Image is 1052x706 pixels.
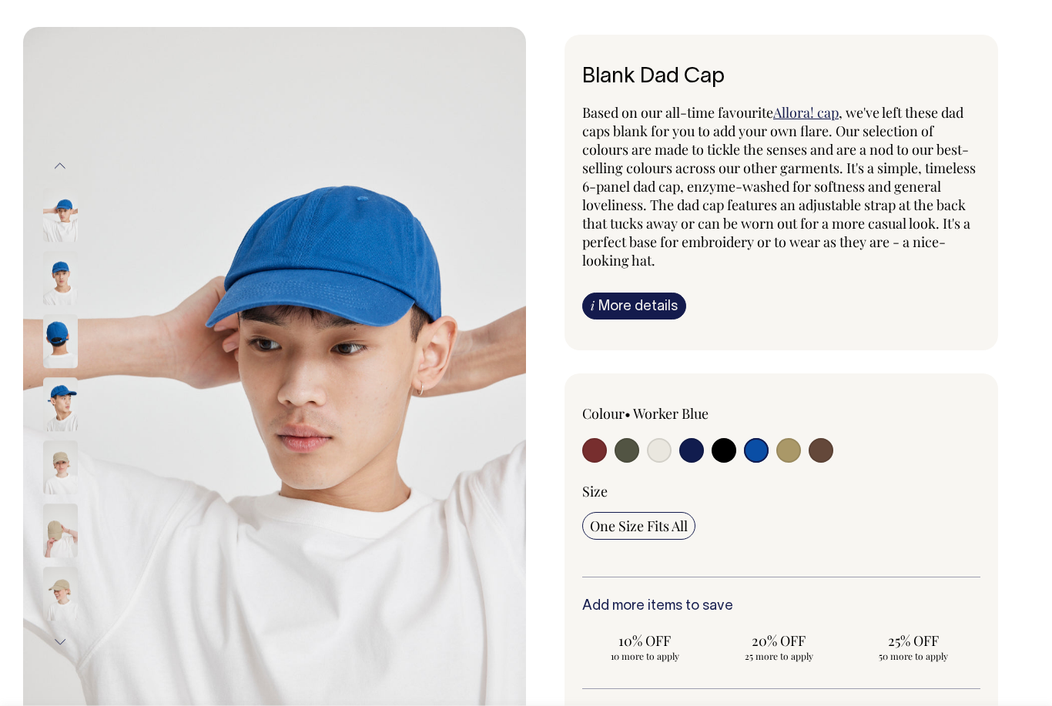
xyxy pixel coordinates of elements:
label: Worker Blue [633,404,709,423]
div: Size [582,482,980,500]
input: 25% OFF 50 more to apply [851,627,976,667]
span: i [591,297,595,313]
button: Next [49,625,72,660]
input: 10% OFF 10 more to apply [582,627,707,667]
img: washed-khaki [43,440,78,494]
img: worker-blue [43,314,78,368]
img: worker-blue [43,188,78,242]
span: 25% OFF [859,631,968,650]
span: 10 more to apply [590,650,699,662]
h6: Blank Dad Cap [582,65,980,89]
img: worker-blue [43,251,78,305]
span: 25 more to apply [724,650,833,662]
span: , we've left these dad caps blank for you to add your own flare. Our selection of colours are mad... [582,103,976,269]
img: washed-khaki [43,567,78,621]
img: worker-blue [43,377,78,431]
div: Colour [582,404,742,423]
span: 50 more to apply [859,650,968,662]
span: 20% OFF [724,631,833,650]
a: iMore details [582,293,686,320]
img: washed-khaki [43,504,78,557]
input: One Size Fits All [582,512,695,540]
input: 20% OFF 25 more to apply [716,627,841,667]
button: Previous [49,149,72,183]
span: 10% OFF [590,631,699,650]
h6: Add more items to save [582,599,980,614]
span: Based on our all-time favourite [582,103,773,122]
a: Allora! cap [773,103,839,122]
span: One Size Fits All [590,517,688,535]
span: • [625,404,631,423]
